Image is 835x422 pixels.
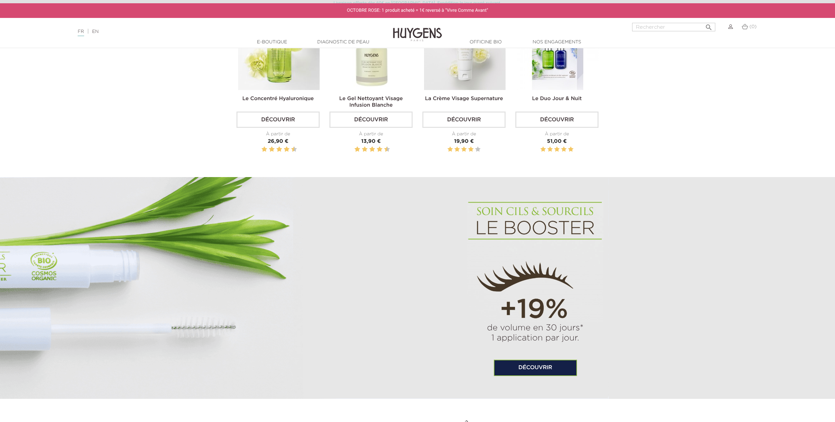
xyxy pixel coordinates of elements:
[475,145,480,154] label: 5
[547,139,567,144] span: 51,00 €
[290,145,291,154] label: 9
[275,145,276,154] label: 5
[260,145,261,154] label: 1
[453,39,518,46] a: Officine Bio
[532,96,582,101] a: Le Duo Jour & Nuit
[515,112,599,128] a: Découvrir
[554,145,559,154] label: 3
[703,21,715,30] button: 
[363,145,366,154] label: 4
[547,145,553,154] label: 2
[242,96,314,101] a: Le Concentré Hyaluronique
[468,145,473,154] label: 4
[494,360,577,376] a: Découvrir
[467,200,603,323] img: cils sourcils
[425,96,503,101] a: La Crème Visage Supernature
[361,139,381,144] span: 13,90 €
[368,145,369,154] label: 5
[285,145,288,154] label: 8
[268,145,269,154] label: 3
[311,39,376,46] a: Diagnostic de peau
[383,145,384,154] label: 9
[282,145,283,154] label: 7
[92,29,99,34] a: EN
[78,29,84,36] a: FR
[750,24,757,29] span: (0)
[238,8,320,90] img: Le Concentré Hyaluronique
[461,145,466,154] label: 3
[424,8,506,90] img: La Crème Visage Supernature
[524,39,589,46] a: Nos engagements
[263,145,266,154] label: 2
[632,23,715,31] input: Rechercher
[378,145,381,154] label: 8
[329,112,413,128] a: Découvrir
[393,17,442,42] img: Huygens
[329,131,413,138] div: À partir de
[356,145,359,154] label: 2
[270,145,273,154] label: 4
[371,145,374,154] label: 6
[293,145,296,154] label: 10
[268,139,289,144] span: 26,90 €
[422,112,506,128] a: Découvrir
[239,39,305,46] a: E-Boutique
[515,131,599,138] div: À partir de
[448,145,453,154] label: 1
[422,131,506,138] div: À partir de
[467,323,603,343] p: de volume en 30 jours* 1 application par jour.
[454,139,474,144] span: 19,90 €
[74,28,343,36] div: |
[236,112,320,128] a: Découvrir
[705,22,713,29] i: 
[278,145,281,154] label: 6
[561,145,566,154] label: 4
[386,145,389,154] label: 10
[540,145,546,154] label: 1
[236,131,320,138] div: À partir de
[361,145,362,154] label: 3
[339,96,403,108] a: Le Gel Nettoyant Visage Infusion Blanche
[517,8,599,90] img: Le Duo Jour & Nuit
[353,145,354,154] label: 1
[568,145,573,154] label: 5
[331,8,413,90] img: Le Gel Nettoyant Visage Infusion Blanche 250ml
[454,145,460,154] label: 2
